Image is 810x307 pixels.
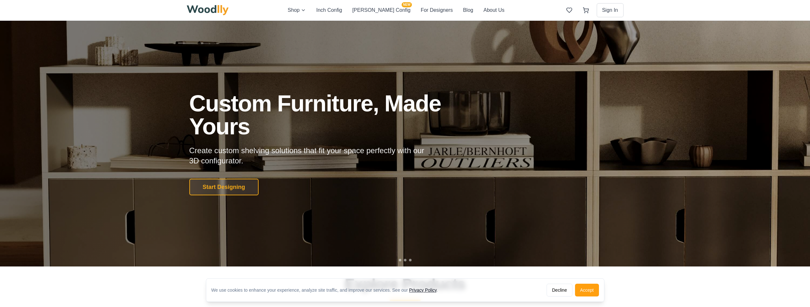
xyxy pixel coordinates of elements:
button: Decline [547,284,572,296]
button: Accept [575,284,599,296]
button: Sign In [597,3,624,17]
button: For Designers [421,6,453,14]
button: Blog [463,6,473,14]
button: Start Designing [189,179,259,195]
div: We use cookies to enhance your experience, analyze site traffic, and improve our services. See our . [211,287,443,293]
button: Shop [288,6,306,14]
button: [PERSON_NAME] ConfigNEW [352,6,410,14]
img: Woodlly [187,5,229,15]
h2: Explore Products [189,277,621,292]
h1: Custom Furniture, Made Yours [189,92,475,138]
a: Privacy Policy [409,288,436,293]
span: NEW [402,2,412,7]
p: Create custom shelving solutions that fit your space perfectly with our 3D configurator. [189,146,435,166]
button: About Us [483,6,504,14]
button: Inch Config [316,6,342,14]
